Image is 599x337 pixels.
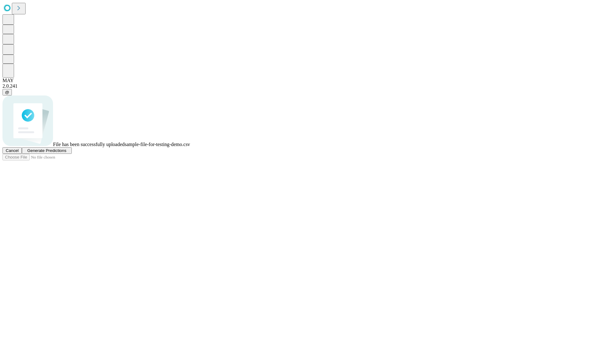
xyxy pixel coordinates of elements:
div: 2.0.241 [2,83,597,89]
button: Generate Predictions [22,147,72,154]
span: sample-file-for-testing-demo.csv [124,142,190,147]
span: File has been successfully uploaded [53,142,124,147]
span: @ [5,90,9,95]
button: Cancel [2,147,22,154]
button: @ [2,89,12,95]
span: Generate Predictions [27,148,66,153]
span: Cancel [6,148,19,153]
div: MAY [2,78,597,83]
